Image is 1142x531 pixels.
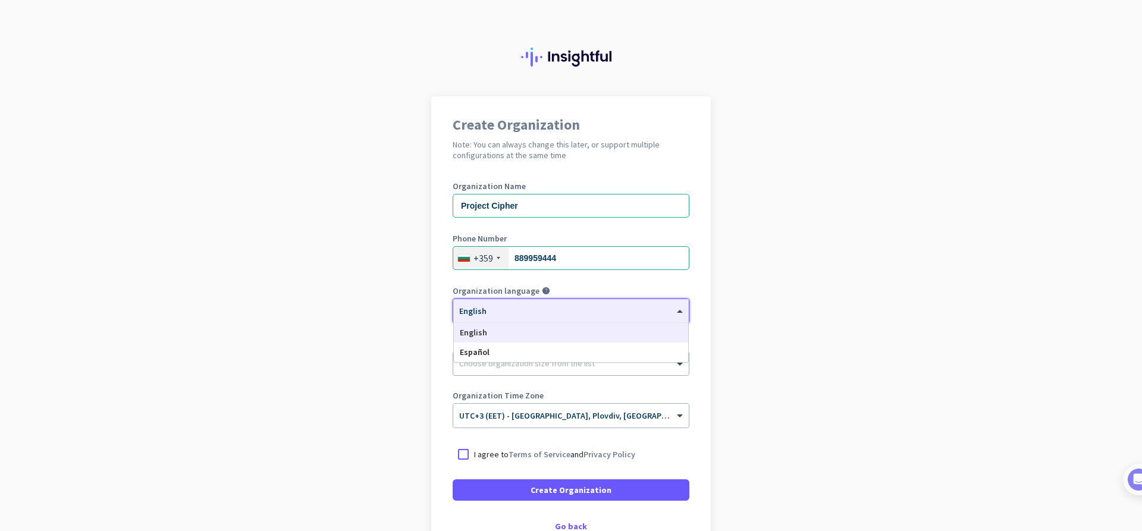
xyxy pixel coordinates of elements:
span: English [460,327,487,338]
label: Organization Name [453,182,689,190]
div: Options List [454,323,688,362]
a: Terms of Service [509,449,570,460]
label: Phone Number [453,234,689,243]
input: What is the name of your organization? [453,194,689,218]
h2: Note: You can always change this later, or support multiple configurations at the same time [453,139,689,161]
label: Organization Size (Optional) [453,339,689,347]
h1: Create Organization [453,118,689,132]
span: Español [460,347,490,357]
p: I agree to and [474,448,635,460]
span: Create Organization [531,484,611,496]
div: Go back [453,522,689,530]
input: 2 123 456 [453,246,689,270]
div: +359 [473,252,493,264]
label: Organization Time Zone [453,391,689,400]
i: help [542,287,550,295]
label: Organization language [453,287,539,295]
button: Create Organization [453,479,689,501]
a: Privacy Policy [583,449,635,460]
img: Insightful [521,48,621,67]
